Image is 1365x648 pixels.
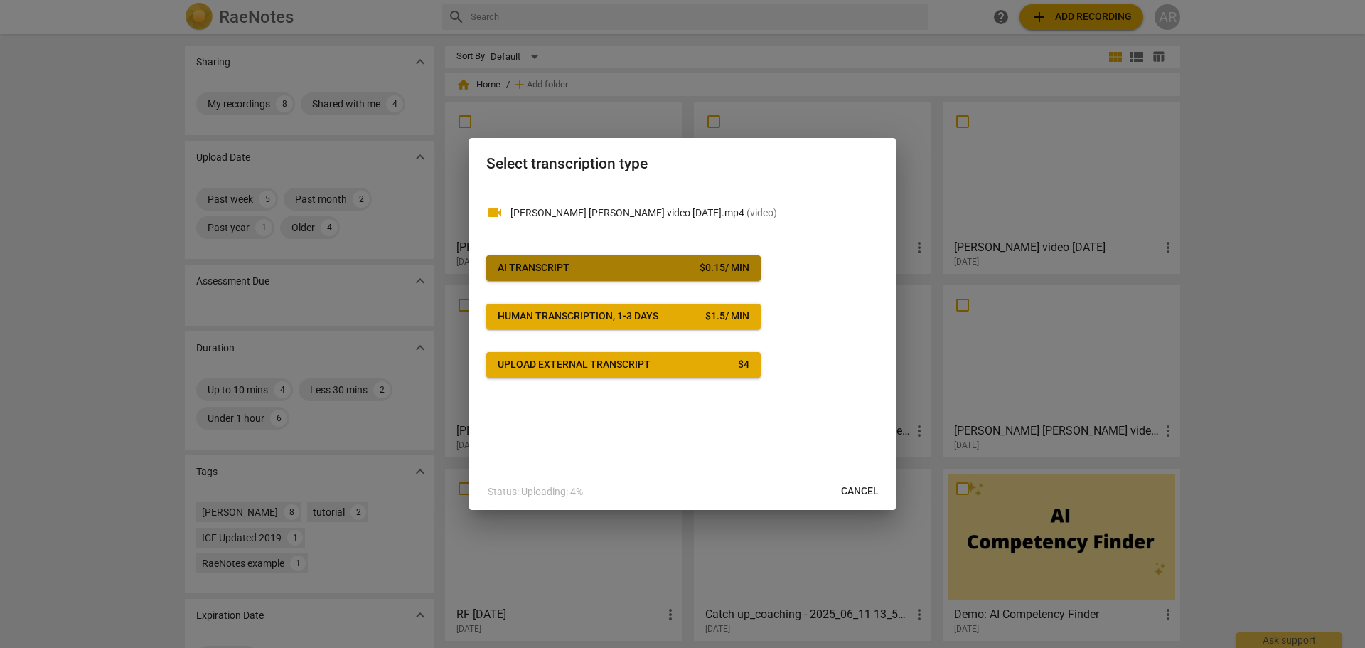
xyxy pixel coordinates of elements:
p: Status: Uploading: 4% [488,484,583,499]
button: Human transcription, 1-3 days$1.5/ min [486,304,761,329]
div: $ 0.15 / min [700,261,749,275]
button: AI Transcript$0.15/ min [486,255,761,281]
div: $ 4 [738,358,749,372]
div: AI Transcript [498,261,569,275]
div: Upload external transcript [498,358,651,372]
p: CURRY CARUSO video 08.18.25.mp4(video) [510,206,879,221]
span: Cancel [841,484,879,499]
div: Human transcription, 1-3 days [498,309,658,324]
h2: Select transcription type [486,155,879,173]
span: ( video ) [746,207,777,218]
button: Cancel [830,479,890,504]
span: videocam [486,204,503,221]
button: Upload external transcript$4 [486,352,761,378]
div: $ 1.5 / min [705,309,749,324]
